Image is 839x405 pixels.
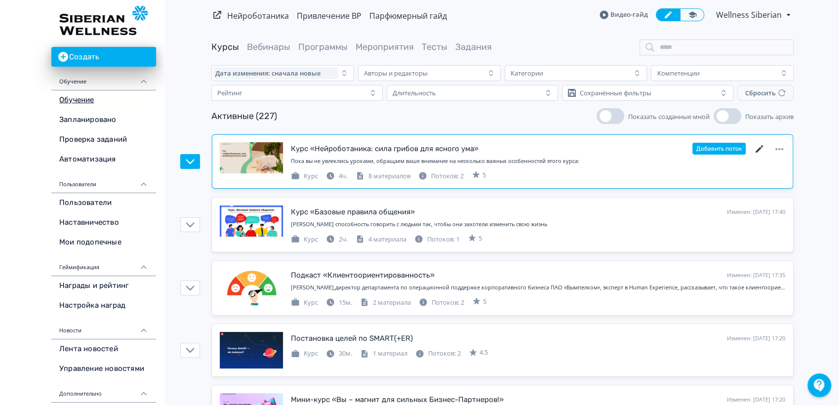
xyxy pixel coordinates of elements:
span: 5 [479,234,482,243]
div: Авторы и редакторы [364,69,428,77]
img: https://files.teachbase.ru/system/account/110/logo/medium-aea95fe87fb44a4c112e26cf2643cc70.png [59,6,148,35]
div: Рейтинг [217,89,242,97]
div: Обучение [51,67,156,90]
div: Изменен: [DATE] 17:20 [727,396,785,404]
a: Вебинары [247,41,290,52]
div: Потоков: 2 [418,171,464,181]
a: Обучение [51,90,156,110]
button: Сбросить [737,85,794,101]
div: 4 материала [356,235,406,244]
div: 2 материала [360,298,411,308]
a: Мои подопечные [51,233,156,252]
div: Пока вы не увлеклись уроками, обращаем ваше внимание на несколько важных особенностей этого курса: [291,157,785,165]
a: Автоматизация [51,150,156,169]
span: 5 [482,170,486,180]
button: Авторы и редакторы [358,65,501,81]
button: Добавить поток [692,143,746,155]
div: 1 материал [360,349,407,359]
div: Курс [291,349,318,359]
div: Курс [291,171,318,181]
div: Курс «Базовые правила общения» [291,206,415,218]
span: 4.5 [479,348,488,358]
a: Программы [298,41,348,52]
span: 4ч. [339,171,348,180]
span: 2ч. [339,235,348,243]
span: 5 [483,297,486,307]
div: Курс [291,235,318,244]
div: Потоков: 1 [414,235,460,244]
div: Дополнительно [51,379,156,403]
button: Сохранённые фильтры [562,85,733,101]
div: Пользователи [51,169,156,193]
div: Ваша способность говорить с людьми так, чтобы они захотели изменить свою жизнь [291,220,785,229]
a: Проверка заданий [51,130,156,150]
a: Тесты [422,41,447,52]
a: Настройка наград [51,296,156,316]
a: Видео-гайд [599,10,648,20]
div: Изменен: [DATE] 17:40 [727,208,785,216]
button: Длительность [387,85,558,101]
div: Курс [291,298,318,308]
div: Изменен: [DATE] 17:35 [727,271,785,280]
a: Запланировано [51,110,156,130]
div: Потоков: 2 [415,349,461,359]
div: Ольга Смирнова,директор департамента по операционной поддержке корпоративного бизнеса ПАО «Вымпел... [291,283,785,292]
div: Постановка целей по SMART(+ER) [291,333,413,344]
div: Активные (227) [211,110,277,123]
span: Дата изменения: сначала новые [215,69,320,77]
div: Компетенции [657,69,699,77]
span: Показать архив [745,112,794,121]
div: Длительность [393,89,436,97]
span: Wellness Siberian [716,9,783,21]
div: 8 материалов [356,171,410,181]
button: Дата изменения: сначала новые [211,65,354,81]
a: Нейроботаника [227,10,289,21]
div: Категории [511,69,543,77]
div: Сохранённые фильтры [580,89,651,97]
a: Пользователи [51,193,156,213]
a: Лента новостей [51,339,156,359]
a: Награды и рейтинг [51,276,156,296]
a: Задания [455,41,492,52]
div: Новости [51,316,156,339]
div: Геймификация [51,252,156,276]
div: Изменен: [DATE] 17:20 [727,334,785,343]
span: 30м. [339,349,352,358]
button: Создать [51,47,156,67]
a: Курсы [211,41,239,52]
a: Привлечение ВР [297,10,361,21]
a: Мероприятия [356,41,414,52]
button: Рейтинг [211,85,383,101]
span: Показать созданные мной [628,112,710,121]
button: Категории [505,65,647,81]
a: Наставничество [51,213,156,233]
button: Компетенции [651,65,794,81]
a: Переключиться в режим ученика [680,8,704,21]
div: Подкаст «Клиентоориентированность» [291,270,435,281]
div: Курс «Нейроботаника: сила грибов для ясного ума» [291,143,479,155]
a: Парфюмерный гайд [369,10,447,21]
a: Управление новостями [51,359,156,379]
div: Потоков: 2 [419,298,464,308]
span: 15м. [339,298,352,307]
